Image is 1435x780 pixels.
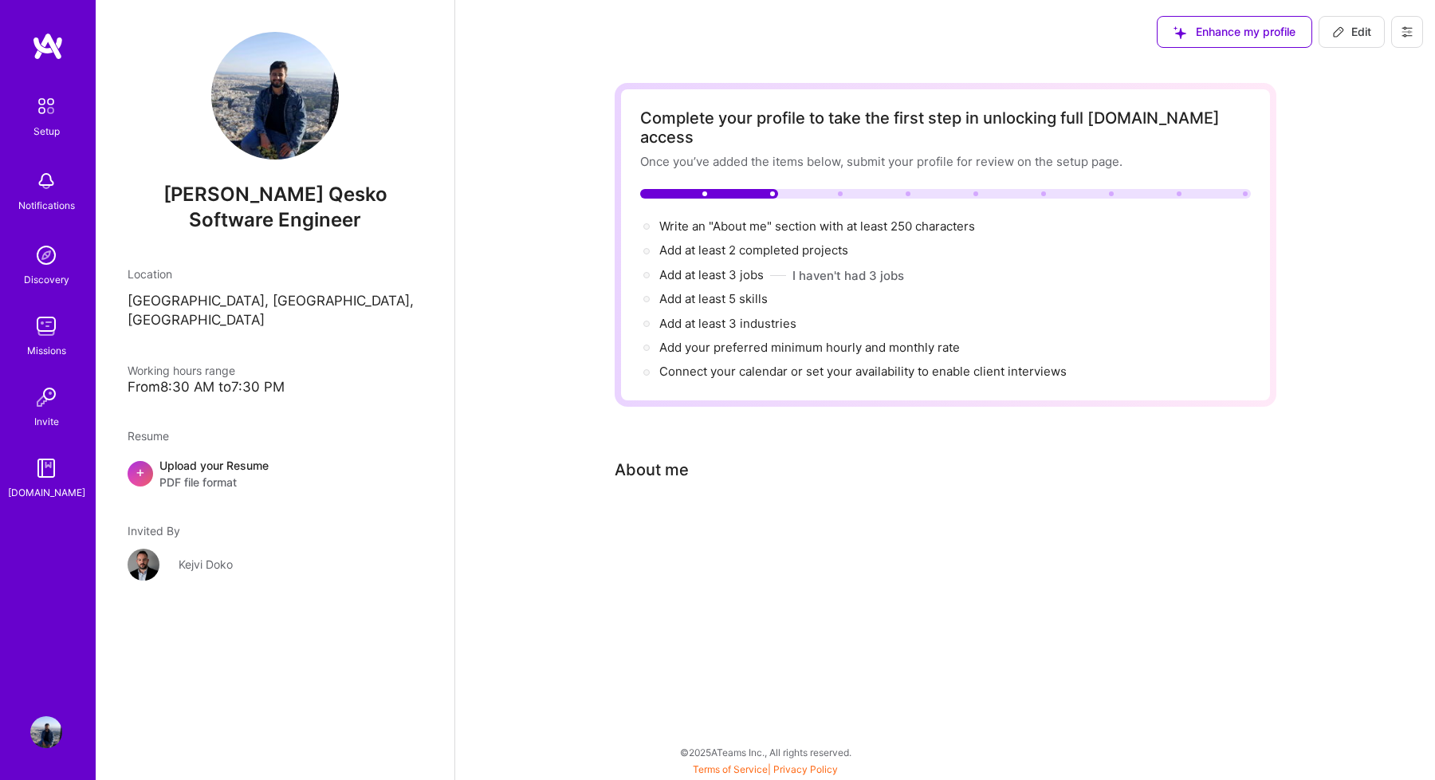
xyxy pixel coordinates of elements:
div: Location [128,266,423,282]
a: User Avatar [26,716,66,748]
div: From 8:30 AM to 7:30 PM [128,379,423,396]
span: Edit [1332,24,1371,40]
span: Invited By [128,524,180,538]
span: Add at least 2 completed projects [659,242,848,258]
a: Privacy Policy [773,763,838,775]
span: Connect your calendar or set your availability to enable client interviews [659,364,1067,379]
div: +Upload your ResumePDF file format [128,457,423,490]
img: setup [29,89,63,123]
button: Enhance my profile [1157,16,1312,48]
img: teamwork [30,310,62,342]
button: Edit [1319,16,1385,48]
div: About me [615,458,689,482]
span: Working hours range [128,364,235,377]
div: Once you’ve added the items below, submit your profile for review on the setup page. [640,153,1251,170]
span: Add at least 3 jobs [659,267,764,282]
div: Notifications [18,197,75,214]
span: PDF file format [159,474,269,490]
div: Setup [33,123,60,140]
img: discovery [30,239,62,271]
span: Resume [128,429,169,443]
img: Invite [30,381,62,413]
span: Software Engineer [189,208,361,231]
div: Invite [34,413,59,430]
span: [PERSON_NAME] Qesko [128,183,423,207]
img: User Avatar [211,32,339,160]
div: Complete your profile to take the first step in unlocking full [DOMAIN_NAME] access [640,108,1251,147]
span: Write an "About me" section with at least 250 characters [659,219,978,234]
img: bell [30,165,62,197]
span: Add at least 3 industries [659,316,796,331]
div: Upload your Resume [159,457,269,490]
span: + [136,463,145,480]
div: Missions [27,342,66,359]
span: Add your preferred minimum hourly and monthly rate [659,340,960,355]
i: icon SuggestedTeams [1174,26,1186,39]
img: guide book [30,452,62,484]
div: © 2025 ATeams Inc., All rights reserved. [96,732,1435,772]
div: [DOMAIN_NAME] [8,484,85,501]
a: Terms of Service [693,763,768,775]
img: logo [32,32,64,61]
img: User Avatar [30,716,62,748]
span: | [693,763,838,775]
span: Enhance my profile [1174,24,1295,40]
span: Add at least 5 skills [659,291,768,306]
p: [GEOGRAPHIC_DATA], [GEOGRAPHIC_DATA], [GEOGRAPHIC_DATA] [128,292,423,330]
div: Discovery [24,271,69,288]
button: I haven't had 3 jobs [792,267,904,284]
